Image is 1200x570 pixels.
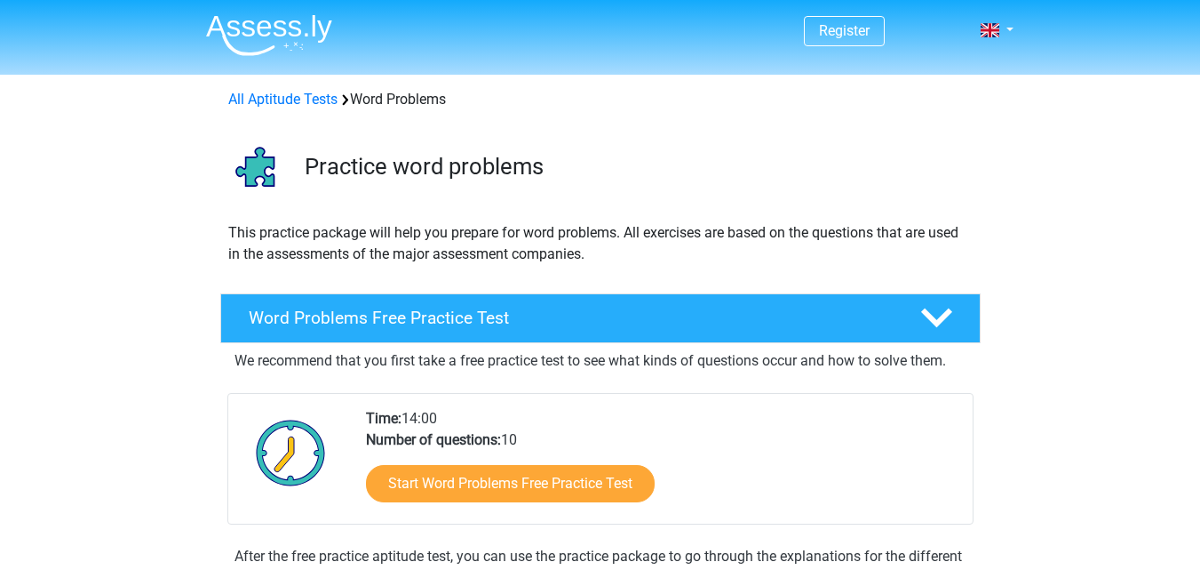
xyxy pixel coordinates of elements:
img: Clock [246,408,336,497]
b: Number of questions: [366,431,501,448]
img: Assessly [206,14,332,56]
p: We recommend that you first take a free practice test to see what kinds of questions occur and ho... [234,350,966,372]
p: This practice package will help you prepare for word problems. All exercises are based on the que... [228,222,973,265]
img: word problems [221,132,297,207]
a: Register [819,22,870,39]
a: Word Problems Free Practice Test [213,293,988,343]
b: Time: [366,410,401,427]
div: 14:00 10 [353,408,972,524]
h4: Word Problems Free Practice Test [249,308,892,328]
a: Start Word Problems Free Practice Test [366,465,655,502]
div: Word Problems [221,89,980,110]
h3: Practice word problems [305,153,966,181]
a: All Aptitude Tests [228,91,338,108]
